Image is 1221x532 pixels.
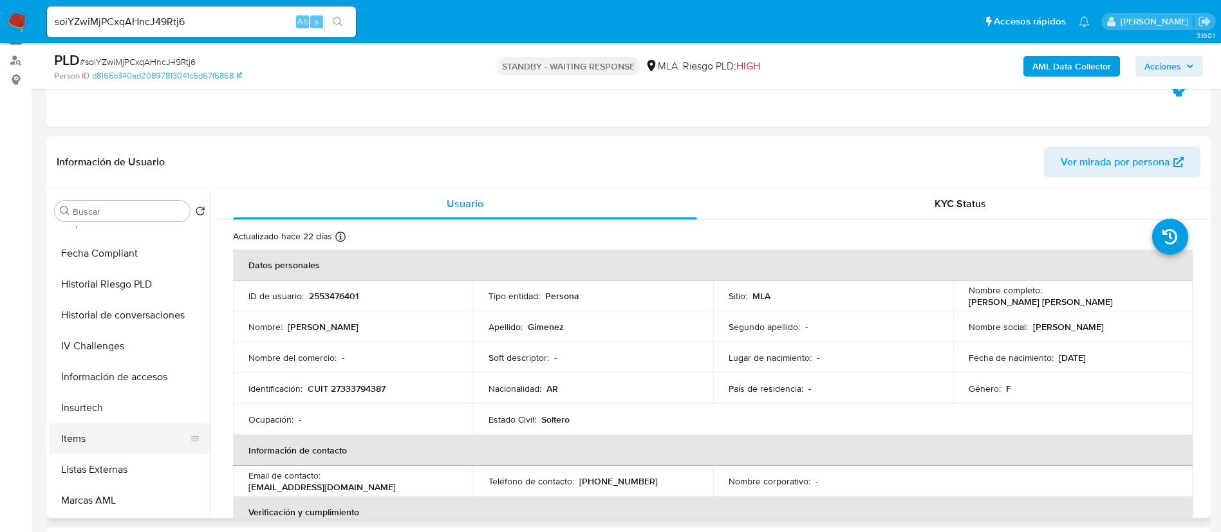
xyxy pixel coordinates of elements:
p: 2553476401 [309,290,359,302]
input: Buscar usuario o caso... [47,14,356,30]
button: Acciones [1135,56,1203,77]
p: Lugar de nacimiento : [729,352,812,363]
p: [PHONE_NUMBER] [579,475,658,487]
span: Ver mirada por persona [1061,147,1170,178]
p: Nombre del comercio : [248,352,337,363]
span: s [315,15,319,28]
p: Segundo apellido : [729,321,800,333]
p: Actualizado hace 22 días [233,230,332,243]
p: Tipo entidad : [489,290,540,302]
a: Notificaciones [1079,16,1090,27]
b: Person ID [54,70,89,82]
p: F [1006,383,1011,394]
p: CUIT 27333794387 [308,383,386,394]
p: Identificación : [248,383,303,394]
p: Apellido : [489,321,523,333]
p: Gimenez [528,321,564,333]
p: STANDBY - WAITING RESPONSE [497,57,640,75]
a: Salir [1198,15,1211,28]
p: [DATE] [1059,352,1086,363]
th: Verificación y cumplimiento [233,497,1193,527]
p: - [817,352,819,363]
h1: Información de Usuario [57,156,165,169]
p: - [299,414,301,425]
span: Riesgo PLD: [683,59,760,73]
b: AML Data Collector [1032,56,1111,77]
span: # soiYZwiMjPCxqAHncJ49Rtj6 [80,55,196,68]
button: IV Challenges [50,331,210,362]
p: Nombre completo : [969,284,1042,296]
span: Acciones [1144,56,1181,77]
span: Usuario [447,196,483,211]
button: AML Data Collector [1023,56,1120,77]
p: - [816,475,818,487]
p: Nombre corporativo : [729,475,810,487]
p: MLA [752,290,770,302]
button: Fecha Compliant [50,238,210,269]
p: [PERSON_NAME] [PERSON_NAME] [969,296,1113,307]
button: Historial Riesgo PLD [50,269,210,300]
p: Fecha de nacimiento : [969,352,1054,363]
button: Ver mirada por persona [1044,147,1200,178]
p: Nombre : [248,321,283,333]
p: [EMAIL_ADDRESS][DOMAIN_NAME] [248,481,396,493]
p: Género : [969,383,1001,394]
button: Buscar [60,206,70,216]
button: search-icon [324,13,351,31]
input: Buscar [73,206,185,217]
p: Estado Civil : [489,414,536,425]
a: d8165c340ad20897813041c5d67f5868 [92,70,242,82]
p: micaela.pliatskas@mercadolibre.com [1121,15,1193,28]
span: Alt [297,15,308,28]
p: Sitio : [729,290,747,302]
span: HIGH [736,59,760,73]
p: Nombre social : [969,321,1028,333]
p: - [805,321,808,333]
p: Ocupación : [248,414,294,425]
p: Persona [545,290,579,302]
p: [PERSON_NAME] [1033,321,1104,333]
p: - [342,352,344,363]
button: Marcas AML [50,485,210,516]
button: Historial de conversaciones [50,300,210,331]
p: Teléfono de contacto : [489,475,574,487]
button: Insurtech [50,392,210,423]
span: 3.160.1 [1197,30,1215,41]
th: Datos personales [233,250,1193,280]
p: ID de usuario : [248,290,304,302]
p: [PERSON_NAME] [288,321,359,333]
p: Nacionalidad : [489,383,541,394]
button: Volver al orden por defecto [195,206,205,220]
p: Email de contacto : [248,470,321,481]
p: País de residencia : [729,383,803,394]
p: AR [546,383,558,394]
b: PLD [54,50,80,70]
button: Items [50,423,200,454]
div: MLA [645,59,678,73]
p: - [554,352,557,363]
button: Listas Externas [50,454,210,485]
p: Soltero [541,414,570,425]
button: Información de accesos [50,362,210,392]
span: Accesos rápidos [994,15,1066,28]
p: - [808,383,811,394]
p: Soft descriptor : [489,352,549,363]
span: KYC Status [935,196,986,211]
th: Información de contacto [233,435,1193,466]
